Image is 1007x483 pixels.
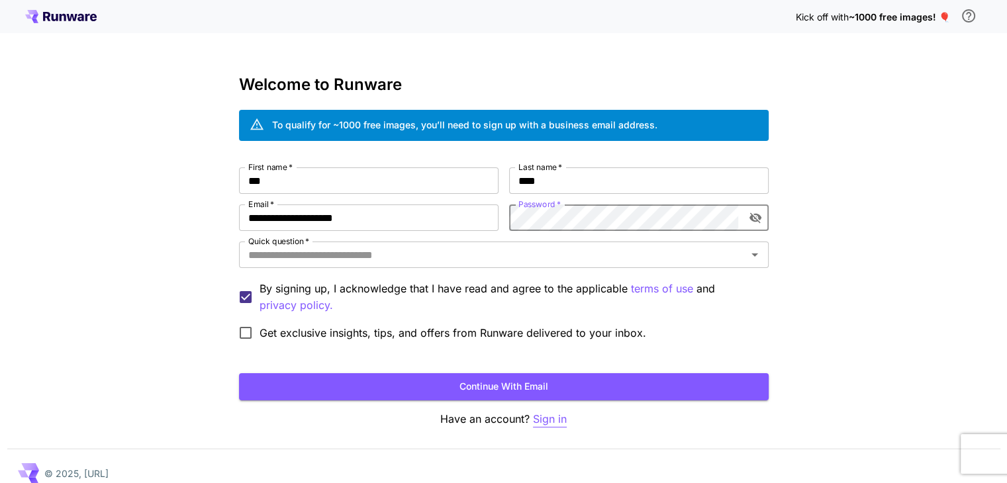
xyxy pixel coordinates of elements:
[239,411,769,427] p: Have an account?
[260,325,646,341] span: Get exclusive insights, tips, and offers from Runware delivered to your inbox.
[272,118,657,132] div: To qualify for ~1000 free images, you’ll need to sign up with a business email address.
[518,161,562,173] label: Last name
[248,236,309,247] label: Quick question
[796,11,849,22] span: Kick off with
[955,3,982,29] button: In order to qualify for free credit, you need to sign up with a business email address and click ...
[260,297,333,314] button: By signing up, I acknowledge that I have read and agree to the applicable terms of use and
[260,281,758,314] p: By signing up, I acknowledge that I have read and agree to the applicable and
[239,373,769,400] button: Continue with email
[44,466,109,480] p: © 2025, [URL]
[743,206,767,230] button: toggle password visibility
[631,281,693,297] p: terms of use
[260,297,333,314] p: privacy policy.
[248,161,293,173] label: First name
[533,411,567,427] button: Sign in
[631,281,693,297] button: By signing up, I acknowledge that I have read and agree to the applicable and privacy policy.
[518,198,561,210] label: Password
[849,11,950,22] span: ~1000 free images! 🎈
[248,198,274,210] label: Email
[239,75,769,94] h3: Welcome to Runware
[745,245,764,264] button: Open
